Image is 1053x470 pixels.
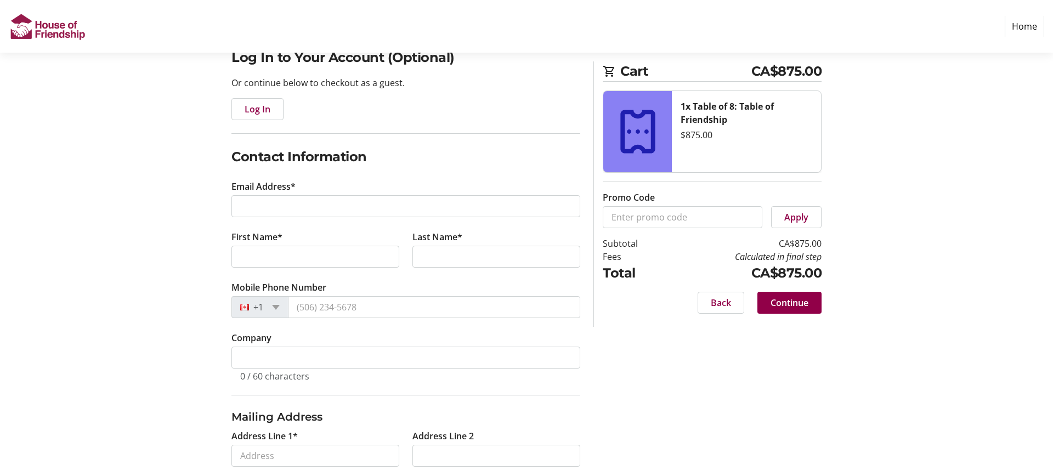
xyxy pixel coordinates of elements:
h2: Contact Information [231,147,580,167]
h3: Mailing Address [231,409,580,425]
label: First Name* [231,230,282,244]
p: Or continue below to checkout as a guest. [231,76,580,89]
td: Calculated in final step [666,250,822,263]
label: Mobile Phone Number [231,281,326,294]
td: Total [603,263,666,283]
span: Cart [620,61,751,81]
h2: Log In to Your Account (Optional) [231,48,580,67]
span: Back [711,296,731,309]
input: Address [231,445,399,467]
td: CA$875.00 [666,263,822,283]
button: Apply [771,206,822,228]
span: Apply [784,211,808,224]
span: Continue [771,296,808,309]
label: Address Line 2 [412,429,474,443]
a: Home [1005,16,1044,37]
td: Subtotal [603,237,666,250]
div: $875.00 [681,128,812,141]
label: Email Address* [231,180,296,193]
img: House of Friendship's Logo [9,4,87,48]
input: (506) 234-5678 [288,296,580,318]
button: Continue [757,292,822,314]
button: Back [698,292,744,314]
label: Address Line 1* [231,429,298,443]
td: CA$875.00 [666,237,822,250]
label: Last Name* [412,230,462,244]
tr-character-limit: 0 / 60 characters [240,370,309,382]
label: Promo Code [603,191,655,204]
button: Log In [231,98,284,120]
input: Enter promo code [603,206,762,228]
span: CA$875.00 [751,61,822,81]
strong: 1x Table of 8: Table of Friendship [681,100,774,126]
label: Company [231,331,271,344]
span: Log In [245,103,270,116]
td: Fees [603,250,666,263]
